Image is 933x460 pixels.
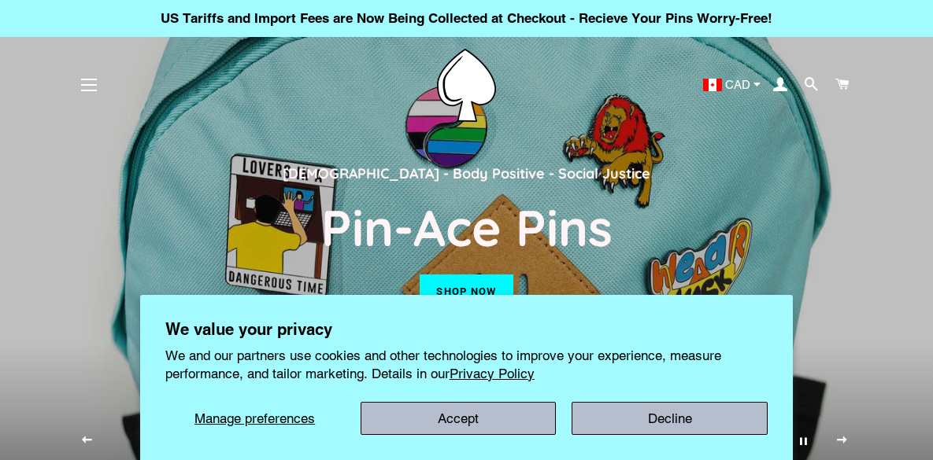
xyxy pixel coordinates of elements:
button: Previous slide [67,421,106,460]
span: Manage preferences [194,410,315,426]
a: Privacy Policy [450,366,535,381]
h2: Pin-Ace Pins [84,196,849,259]
p: [DEMOGRAPHIC_DATA] - Body Positive - Social Justice [84,162,849,184]
img: Pin-Ace [437,49,496,122]
p: We and our partners use cookies and other technologies to improve your experience, measure perfor... [165,347,768,381]
a: Shop now [420,274,513,309]
button: Next slide [822,421,861,460]
button: Accept [361,402,557,435]
button: Manage preferences [165,402,345,435]
button: Pause slideshow [784,421,824,460]
h2: We value your privacy [165,320,768,339]
button: Decline [572,402,768,435]
span: CAD [725,79,750,90]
